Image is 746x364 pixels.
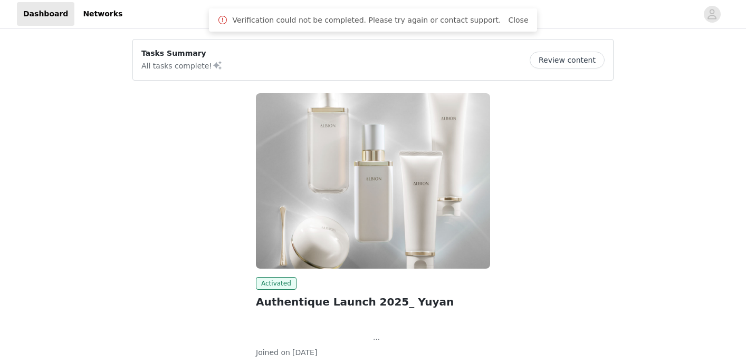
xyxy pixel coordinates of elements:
[76,2,129,26] a: Networks
[141,59,223,72] p: All tasks complete!
[292,348,317,357] span: [DATE]
[707,6,717,23] div: avatar
[530,52,605,68] button: Review content
[256,93,490,269] img: ALBION
[256,294,490,310] h2: Authentique Launch 2025_ Yuyan
[256,348,290,357] span: Joined on
[141,48,223,59] p: Tasks Summary
[508,16,528,24] a: Close
[256,277,297,290] span: Activated
[17,2,74,26] a: Dashboard
[232,15,501,26] span: Verification could not be completed. Please try again or contact support.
